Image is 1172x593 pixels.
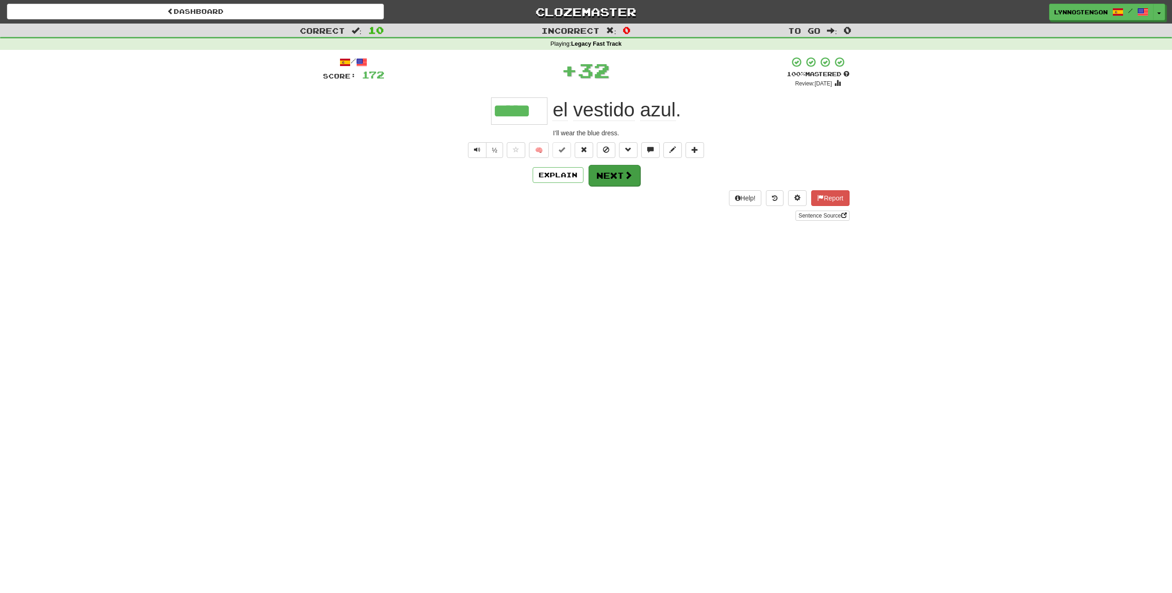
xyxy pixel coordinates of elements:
[623,24,631,36] span: 0
[529,142,549,158] button: 🧠
[323,72,356,80] span: Score:
[1049,4,1154,20] a: lynnostenson /
[787,70,850,79] div: Mastered
[541,26,600,35] span: Incorrect
[486,142,504,158] button: ½
[788,26,820,35] span: To go
[561,56,577,84] span: +
[641,142,660,158] button: Discuss sentence (alt+u)
[466,142,504,158] div: Text-to-speech controls
[571,41,621,47] strong: Legacy Fast Track
[362,69,384,80] span: 172
[553,99,568,121] span: el
[368,24,384,36] span: 10
[468,142,486,158] button: Play sentence audio (ctl+space)
[507,142,525,158] button: Favorite sentence (alt+f)
[352,27,362,35] span: :
[575,142,593,158] button: Reset to 0% Mastered (alt+r)
[686,142,704,158] button: Add to collection (alt+a)
[787,70,805,78] span: 100 %
[619,142,638,158] button: Grammar (alt+g)
[811,190,849,206] button: Report
[827,27,837,35] span: :
[300,26,345,35] span: Correct
[589,165,640,186] button: Next
[533,167,583,183] button: Explain
[795,80,832,87] small: Review: [DATE]
[323,56,384,68] div: /
[398,4,775,20] a: Clozemaster
[844,24,851,36] span: 0
[1054,8,1108,16] span: lynnostenson
[796,211,849,221] a: Sentence Source
[766,190,783,206] button: Round history (alt+y)
[7,4,384,19] a: Dashboard
[663,142,682,158] button: Edit sentence (alt+d)
[640,99,676,121] span: azul
[573,99,635,121] span: vestido
[597,142,615,158] button: Ignore sentence (alt+i)
[1128,7,1133,14] span: /
[729,190,762,206] button: Help!
[553,142,571,158] button: Set this sentence to 100% Mastered (alt+m)
[323,128,850,138] div: I’ll wear the blue dress.
[606,27,616,35] span: :
[547,99,681,121] span: .
[577,59,610,82] span: 32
